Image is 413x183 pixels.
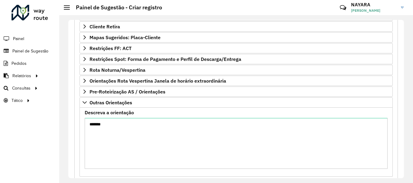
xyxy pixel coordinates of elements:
[89,46,132,51] span: Restrições FF: ACT
[80,87,393,97] a: Pre-Roteirização AS / Orientações
[80,32,393,43] a: Mapas Sugeridos: Placa-Cliente
[351,8,396,13] span: [PERSON_NAME]
[11,97,23,104] span: Tático
[80,21,393,32] a: Cliente Retira
[12,48,48,54] span: Painel de Sugestão
[12,85,31,91] span: Consultas
[80,43,393,53] a: Restrições FF: ACT
[89,68,145,72] span: Rota Noturna/Vespertina
[80,108,393,177] div: Outras Orientações
[89,89,165,94] span: Pre-Roteirização AS / Orientações
[80,54,393,64] a: Restrições Spot: Forma de Pagamento e Perfil de Descarga/Entrega
[89,78,226,83] span: Orientações Rota Vespertina Janela de horário extraordinária
[11,60,27,67] span: Pedidos
[80,76,393,86] a: Orientações Rota Vespertina Janela de horário extraordinária
[12,73,31,79] span: Relatórios
[89,24,120,29] span: Cliente Retira
[89,35,161,40] span: Mapas Sugeridos: Placa-Cliente
[80,97,393,108] a: Outras Orientações
[337,1,350,14] a: Contato Rápido
[85,109,134,116] label: Descreva a orientação
[351,2,396,8] h3: NAYARA
[89,57,241,62] span: Restrições Spot: Forma de Pagamento e Perfil de Descarga/Entrega
[13,36,24,42] span: Painel
[89,100,132,105] span: Outras Orientações
[70,4,162,11] h2: Painel de Sugestão - Criar registro
[80,65,393,75] a: Rota Noturna/Vespertina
